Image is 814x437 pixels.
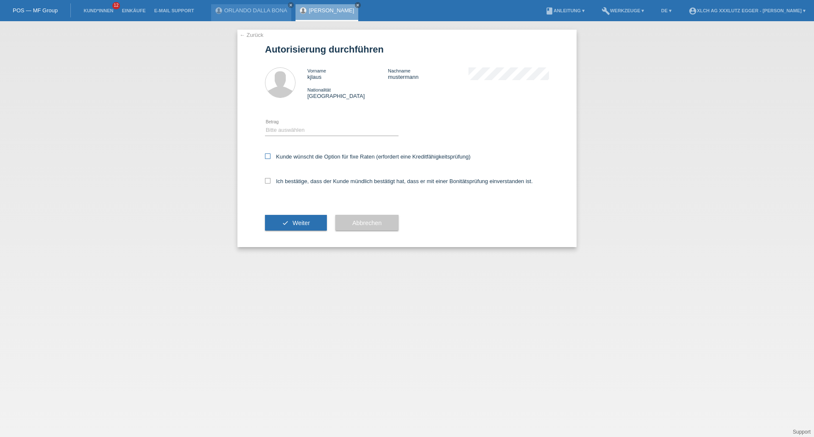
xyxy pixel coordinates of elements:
div: [GEOGRAPHIC_DATA] [307,86,388,99]
a: ← Zurück [240,32,263,38]
span: Nachname [388,68,410,73]
h1: Autorisierung durchführen [265,44,549,55]
i: book [545,7,554,15]
a: E-Mail Support [150,8,198,13]
i: build [602,7,610,15]
span: 12 [112,2,120,9]
label: Kunde wünscht die Option für fixe Raten (erfordert eine Kreditfähigkeitsprüfung) [265,153,471,160]
a: POS — MF Group [13,7,58,14]
span: Abbrechen [352,220,382,226]
a: bookAnleitung ▾ [541,8,589,13]
a: ORLANDO DALLA BONA [224,7,287,14]
span: Weiter [293,220,310,226]
a: [PERSON_NAME] [309,7,354,14]
span: Vorname [307,68,326,73]
a: buildWerkzeuge ▾ [597,8,649,13]
a: close [355,2,361,8]
i: account_circle [689,7,697,15]
i: close [289,3,293,7]
i: close [356,3,360,7]
a: Einkäufe [117,8,150,13]
a: Kund*innen [79,8,117,13]
button: Abbrechen [335,215,399,231]
label: Ich bestätige, dass der Kunde mündlich bestätigt hat, dass er mit einer Bonitätsprüfung einversta... [265,178,533,184]
a: close [288,2,294,8]
a: account_circleXLCH AG XXXLutz Egger - [PERSON_NAME] ▾ [684,8,810,13]
button: check Weiter [265,215,327,231]
div: mustermann [388,67,468,80]
span: Nationalität [307,87,331,92]
div: kjlaus [307,67,388,80]
a: Support [793,429,811,435]
i: check [282,220,289,226]
a: DE ▾ [657,8,675,13]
